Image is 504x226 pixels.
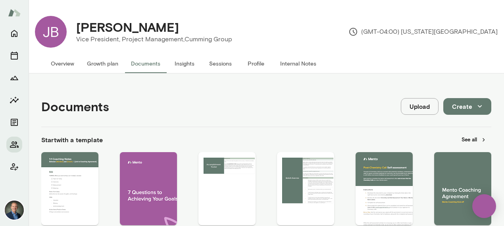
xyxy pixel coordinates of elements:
button: Sessions [202,54,238,73]
button: Upload [401,98,439,115]
button: Overview [44,54,81,73]
button: Documents [6,114,22,130]
h4: Documents [41,99,109,114]
img: Mento [8,5,21,20]
p: (GMT-04:00) [US_STATE][GEOGRAPHIC_DATA] [348,27,498,37]
h6: Start with a template [41,135,103,145]
div: JB [35,16,67,48]
button: Insights [167,54,202,73]
button: Internal Notes [274,54,323,73]
button: Create [443,98,491,115]
button: Sessions [6,48,22,64]
button: Growth Plan [6,70,22,86]
button: Members [6,137,22,153]
img: Michael Alden [5,201,24,220]
button: See all [457,133,491,146]
h4: [PERSON_NAME] [76,19,179,35]
button: Documents [125,54,167,73]
button: Client app [6,159,22,175]
p: Vice President, Project Management, Cumming Group [76,35,232,44]
button: Growth plan [81,54,125,73]
button: Home [6,25,22,41]
button: Profile [238,54,274,73]
button: Insights [6,92,22,108]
